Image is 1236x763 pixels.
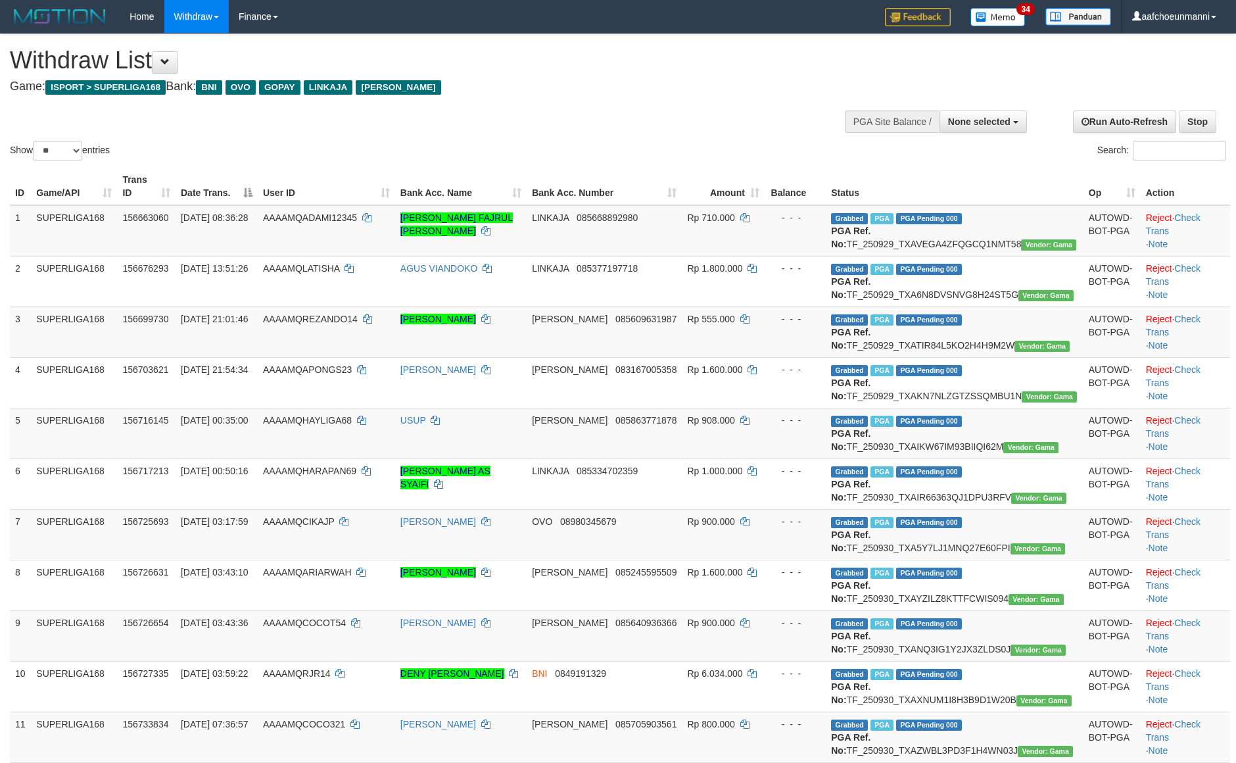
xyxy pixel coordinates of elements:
a: Note [1149,695,1168,705]
span: [PERSON_NAME] [532,415,607,426]
span: AAAAMQLATISHA [263,263,339,274]
td: SUPERLIGA168 [31,408,117,458]
span: [DATE] 13:51:26 [181,263,248,274]
a: Check Trans [1146,212,1200,236]
span: PGA Pending [896,618,962,629]
td: 8 [10,560,31,610]
span: LINKAJA [532,212,569,223]
a: Note [1149,492,1168,503]
td: TF_250929_TXATIR84L5KO2H4H9M2W [826,307,1083,357]
b: PGA Ref. No: [831,732,870,756]
a: Check Trans [1146,364,1200,388]
span: AAAAMQHAYLIGA68 [263,415,352,426]
a: Reject [1146,314,1172,324]
a: Note [1149,644,1168,654]
span: Grabbed [831,365,868,376]
label: Show entries [10,141,110,160]
span: AAAAMQARIARWAH [263,567,352,578]
td: 10 [10,661,31,712]
div: - - - [770,464,820,478]
a: [PERSON_NAME] [400,719,476,729]
div: PGA Site Balance / [845,111,939,133]
span: [DATE] 21:01:46 [181,314,248,324]
td: TF_250930_TXAZWBL3PD3F1H4WN03J [826,712,1083,762]
span: 156676293 [122,263,168,274]
span: 156725693 [122,516,168,527]
span: [DATE] 00:35:00 [181,415,248,426]
a: Stop [1179,111,1216,133]
a: [PERSON_NAME] [400,364,476,375]
td: TF_250930_TXAIR66363QJ1DPU3RFV [826,458,1083,509]
a: Reject [1146,516,1172,527]
b: PGA Ref. No: [831,479,870,503]
td: SUPERLIGA168 [31,357,117,408]
span: Vendor URL: https://trx31.1velocity.biz [1009,594,1064,605]
a: [PERSON_NAME] [400,618,476,628]
span: Rp 1.600.000 [687,364,742,375]
a: Reject [1146,212,1172,223]
span: Marked by aafnonsreyleab [870,669,893,680]
img: MOTION_logo.png [10,7,110,26]
td: 1 [10,205,31,257]
td: SUPERLIGA168 [31,712,117,762]
td: AUTOWD-BOT-PGA [1083,307,1141,357]
td: TF_250929_TXAVEGA4ZFQGCQ1NMT58 [826,205,1083,257]
span: Marked by aafchhiseyha [870,213,893,224]
span: PGA Pending [896,365,962,376]
span: Rp 6.034.000 [687,668,742,679]
a: [PERSON_NAME] [400,516,476,527]
a: Check Trans [1146,567,1200,591]
td: 6 [10,458,31,509]
span: Rp 710.000 [687,212,734,223]
td: SUPERLIGA168 [31,205,117,257]
th: Bank Acc. Number: activate to sort column ascending [527,168,682,205]
td: SUPERLIGA168 [31,458,117,509]
td: · · [1141,560,1230,610]
b: PGA Ref. No: [831,529,870,553]
button: None selected [939,111,1027,133]
span: LINKAJA [532,263,569,274]
td: TF_250930_TXAXNUM1I8H3B9D1W20B [826,661,1083,712]
td: · · [1141,307,1230,357]
td: AUTOWD-BOT-PGA [1083,205,1141,257]
b: PGA Ref. No: [831,276,870,300]
span: Grabbed [831,264,868,275]
span: Marked by aafchhiseyha [870,618,893,629]
span: LINKAJA [532,466,569,476]
td: TF_250930_TXAYZILZ8KTTFCWIS094 [826,560,1083,610]
div: - - - [770,616,820,629]
span: PGA Pending [896,669,962,680]
td: AUTOWD-BOT-PGA [1083,256,1141,307]
span: Rp 1.800.000 [687,263,742,274]
a: Note [1149,239,1168,249]
img: panduan.png [1045,8,1111,26]
span: Marked by aafnonsreyleab [870,517,893,528]
span: Marked by aafchhiseyha [870,416,893,427]
span: [PERSON_NAME] [532,618,607,628]
td: SUPERLIGA168 [31,560,117,610]
span: Grabbed [831,213,868,224]
span: [DATE] 21:54:34 [181,364,248,375]
span: Rp 900.000 [687,516,734,527]
a: Check Trans [1146,618,1200,641]
div: - - - [770,718,820,731]
a: DENY [PERSON_NAME] [400,668,504,679]
span: Vendor URL: https://trx31.1velocity.biz [1003,442,1058,453]
span: Copy 085640936366 to clipboard [615,618,677,628]
span: Rp 1.000.000 [687,466,742,476]
td: TF_250929_TXAKN7NLZGTZSSQMBU1N [826,357,1083,408]
div: - - - [770,211,820,224]
div: - - - [770,262,820,275]
span: AAAAMQRJR14 [263,668,331,679]
a: Reject [1146,466,1172,476]
a: Reject [1146,668,1172,679]
span: PGA Pending [896,264,962,275]
span: Vendor URL: https://trx31.1velocity.biz [1018,290,1074,301]
span: PGA Pending [896,466,962,478]
td: TF_250930_TXA5Y7LJ1MNQ27E60FPI [826,509,1083,560]
span: PGA Pending [896,517,962,528]
a: Note [1149,593,1168,604]
span: [DATE] 03:17:59 [181,516,248,527]
h4: Game: Bank: [10,80,811,93]
span: 156699730 [122,314,168,324]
